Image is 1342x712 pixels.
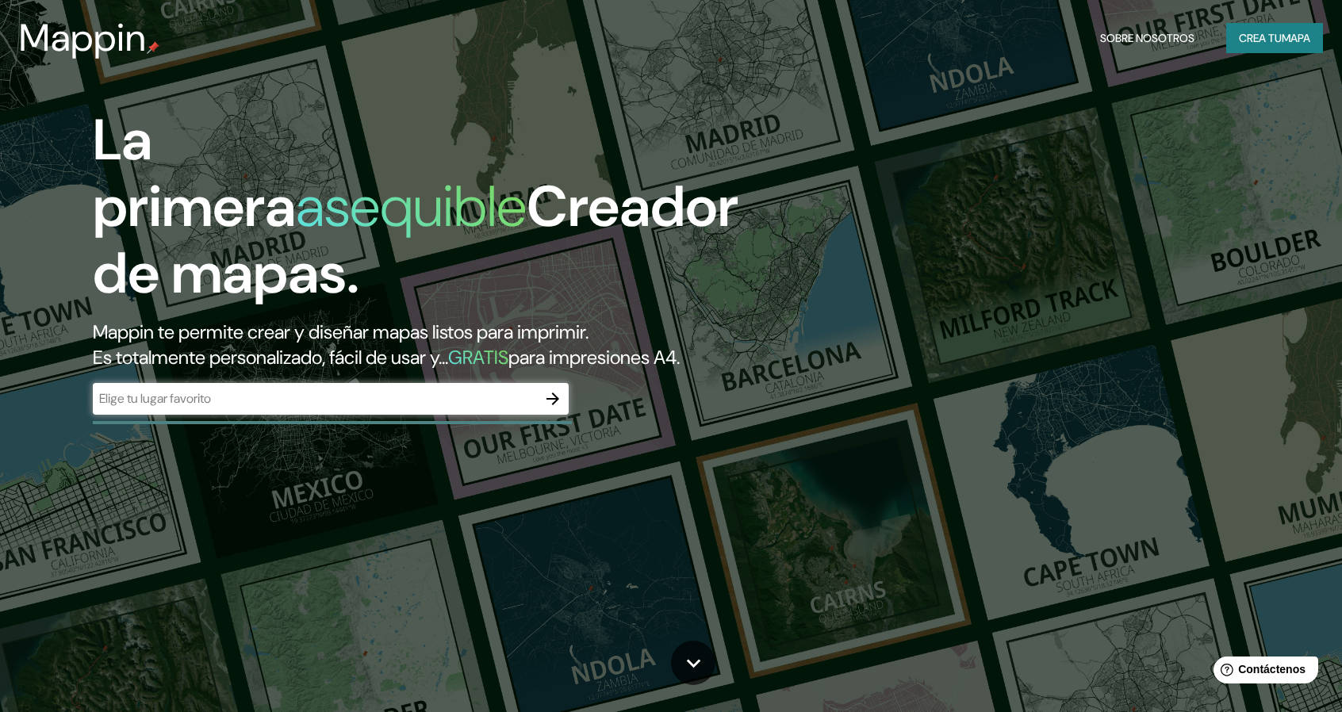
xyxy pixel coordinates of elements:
[93,389,537,408] input: Elige tu lugar favorito
[1226,23,1323,53] button: Crea tumapa
[508,345,680,369] font: para impresiones A4.
[1239,31,1282,45] font: Crea tu
[147,41,159,54] img: pin de mapeo
[1100,31,1194,45] font: Sobre nosotros
[93,320,589,344] font: Mappin te permite crear y diseñar mapas listos para imprimir.
[93,103,296,243] font: La primera
[19,13,147,63] font: Mappin
[1282,31,1310,45] font: mapa
[1201,650,1325,695] iframe: Lanzador de widgets de ayuda
[93,170,738,310] font: Creador de mapas.
[1094,23,1201,53] button: Sobre nosotros
[93,345,448,369] font: Es totalmente personalizado, fácil de usar y...
[448,345,508,369] font: GRATIS
[296,170,527,243] font: asequible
